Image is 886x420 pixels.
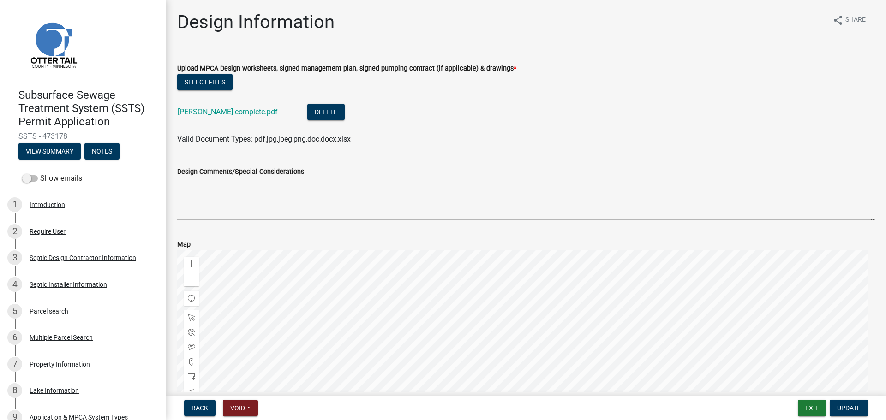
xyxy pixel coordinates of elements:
h1: Design Information [177,11,335,33]
wm-modal-confirm: Notes [84,148,120,156]
span: Valid Document Types: pdf,jpg,jpeg,png,doc,docx,xlsx [177,135,351,143]
wm-modal-confirm: Summary [18,148,81,156]
div: Introduction [30,201,65,208]
div: 3 [7,250,22,265]
label: Map [177,242,191,248]
div: Zoom out [184,272,199,286]
span: Back [192,404,208,412]
button: Back [184,400,216,416]
div: 5 [7,304,22,319]
div: Lake Information [30,387,79,394]
div: 2 [7,224,22,239]
i: share [832,15,844,26]
button: Exit [798,400,826,416]
div: Multiple Parcel Search [30,334,93,341]
div: Septic Installer Information [30,281,107,288]
img: Otter Tail County, Minnesota [18,10,88,79]
span: SSTS - 473178 [18,132,148,141]
div: 4 [7,277,22,292]
h4: Subsurface Sewage Treatment System (SSTS) Permit Application [18,89,159,128]
label: Upload MPCA Design worksheets, signed management plan, signed pumping contract (if applicable) & ... [177,65,516,72]
div: 8 [7,383,22,398]
button: View Summary [18,143,81,160]
button: Void [223,400,258,416]
div: 1 [7,197,22,212]
div: Parcel search [30,308,68,314]
span: Void [230,404,245,412]
div: Zoom in [184,257,199,272]
div: Require User [30,228,66,235]
div: 7 [7,357,22,372]
span: Update [837,404,861,412]
button: Select files [177,74,233,90]
button: Update [830,400,868,416]
label: Show emails [22,173,82,184]
div: 6 [7,330,22,345]
div: Property Information [30,361,90,367]
div: Find my location [184,291,199,306]
wm-modal-confirm: Delete Document [307,108,345,117]
button: Delete [307,104,345,120]
a: [PERSON_NAME] complete.pdf [178,107,278,116]
label: Design Comments/Special Considerations [177,169,304,175]
div: Septic Design Contractor Information [30,254,136,261]
button: Notes [84,143,120,160]
span: Share [845,15,866,26]
button: shareShare [825,11,873,29]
